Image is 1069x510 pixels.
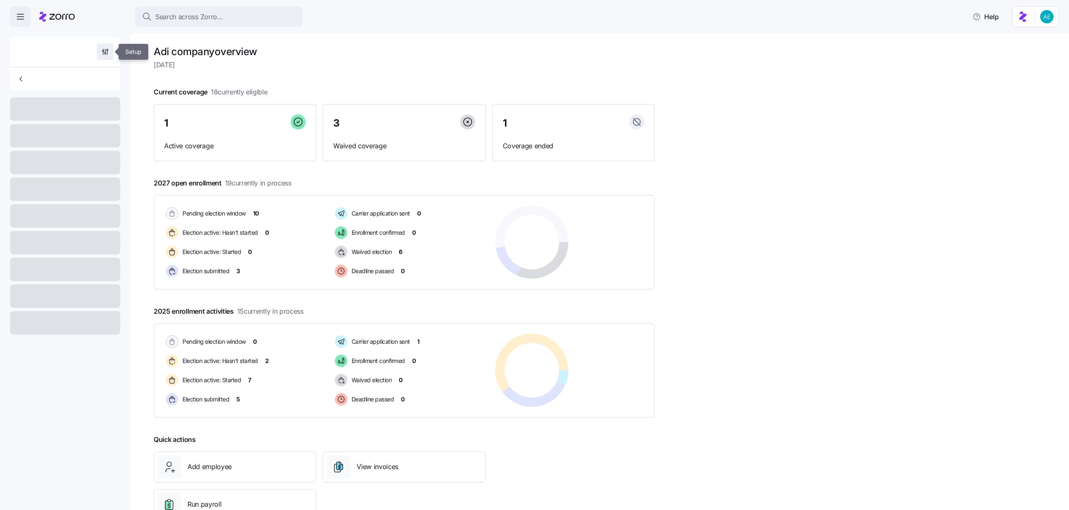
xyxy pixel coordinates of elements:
[248,248,252,256] span: 0
[180,267,229,275] span: Election submitted
[349,376,392,384] span: Waived election
[248,376,251,384] span: 7
[412,228,416,237] span: 0
[973,12,999,22] span: Help
[180,357,258,365] span: Election active: Hasn't started
[349,209,410,218] span: Carrier application sent
[180,395,229,403] span: Election submitted
[966,8,1006,25] button: Help
[211,87,268,97] span: 18 currently eligible
[349,228,405,237] span: Enrollment confirmed
[180,209,246,218] span: Pending election window
[237,306,304,317] span: 15 currently in process
[265,228,269,237] span: 0
[187,499,221,510] span: Run payroll
[164,141,306,151] span: Active coverage
[503,118,507,128] span: 1
[349,395,394,403] span: Deadline passed
[180,248,241,256] span: Election active: Started
[265,357,269,365] span: 2
[180,228,258,237] span: Election active: Hasn't started
[154,434,196,445] span: Quick actions
[349,248,392,256] span: Waived election
[412,357,416,365] span: 0
[401,395,405,403] span: 0
[155,12,223,22] span: Search across Zorro...
[417,337,420,346] span: 1
[357,462,398,472] span: View invoices
[349,357,405,365] span: Enrollment confirmed
[154,178,291,188] span: 2027 open enrollment
[135,7,302,27] button: Search across Zorro...
[164,118,168,128] span: 1
[154,60,655,70] span: [DATE]
[180,376,241,384] span: Election active: Started
[253,209,259,218] span: 10
[399,376,403,384] span: 0
[154,306,304,317] span: 2025 enrollment activities
[349,337,410,346] span: Carrier application sent
[180,337,246,346] span: Pending election window
[417,209,421,218] span: 0
[503,141,644,151] span: Coverage ended
[401,267,405,275] span: 0
[349,267,394,275] span: Deadline passed
[333,118,340,128] span: 3
[154,87,268,97] span: Current coverage
[236,267,240,275] span: 3
[253,337,257,346] span: 0
[399,248,403,256] span: 6
[225,178,291,188] span: 19 currently in process
[154,45,655,58] h1: Adi company overview
[333,141,475,151] span: Waived coverage
[187,462,232,472] span: Add employee
[236,395,240,403] span: 5
[1040,10,1054,23] img: ca973f03d24a815f37a81e3b235f59b8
